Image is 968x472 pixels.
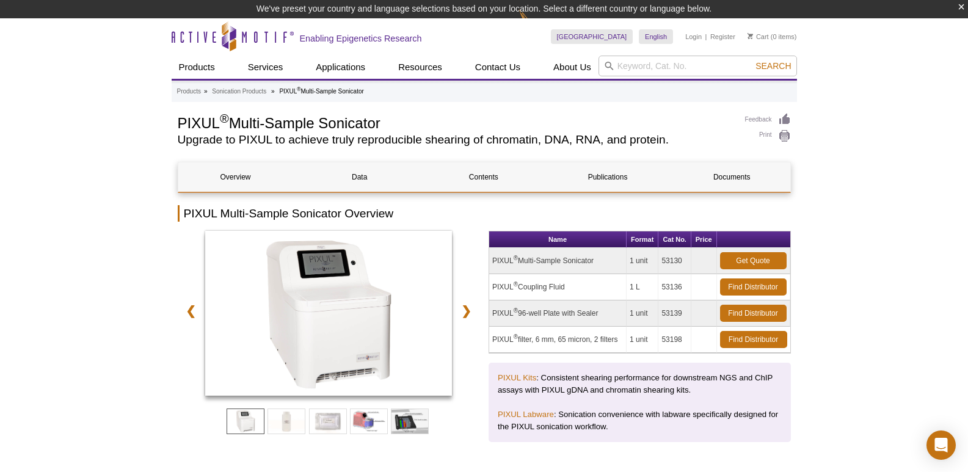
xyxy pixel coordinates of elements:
[658,274,691,300] td: 53136
[498,373,536,382] a: PIXUL Kits
[178,113,733,131] h1: PIXUL Multi-Sample Sonicator
[745,113,791,126] a: Feedback
[489,274,627,300] td: PIXUL Coupling Fluid
[752,60,795,71] button: Search
[658,248,691,274] td: 53130
[489,231,627,248] th: Name
[489,300,627,327] td: PIXUL 96-well Plate with Sealer
[755,61,791,71] span: Search
[705,29,707,44] li: |
[498,410,554,419] a: PIXUL Labware
[205,231,453,399] a: PIXUL Multi-Sample Sonicator
[685,32,702,41] a: Login
[177,86,201,97] a: Products
[468,56,528,79] a: Contact Us
[720,278,787,296] a: Find Distributor
[514,281,518,288] sup: ®
[627,248,658,274] td: 1 unit
[271,88,275,95] li: »
[674,162,789,192] a: Documents
[489,248,627,274] td: PIXUL Multi-Sample Sonicator
[658,327,691,353] td: 53198
[212,86,266,97] a: Sonication Products
[279,88,363,95] li: PIXUL Multi-Sample Sonicator
[627,300,658,327] td: 1 unit
[300,33,422,44] h2: Enabling Epigenetics Research
[627,274,658,300] td: 1 L
[498,372,782,396] p: : Consistent shearing performance for downstream NGS and ChIP assays with PIXUL gDNA and chromati...
[220,112,229,125] sup: ®
[748,32,769,41] a: Cart
[514,255,518,261] sup: ®
[658,300,691,327] td: 53139
[720,305,787,322] a: Find Distributor
[745,129,791,143] a: Print
[178,297,204,325] a: ❮
[748,33,753,39] img: Your Cart
[627,231,658,248] th: Format
[599,56,797,76] input: Keyword, Cat. No.
[426,162,541,192] a: Contents
[241,56,291,79] a: Services
[720,252,787,269] a: Get Quote
[205,231,453,396] img: PIXUL Multi-Sample Sonicator
[178,134,733,145] h2: Upgrade to PIXUL to achieve truly reproducible shearing of chromatin, DNA, RNA, and protein.
[546,56,599,79] a: About Us
[710,32,735,41] a: Register
[514,333,518,340] sup: ®
[453,297,479,325] a: ❯
[498,408,782,433] p: : Sonication convenience with labware specifically designed for the PIXUL sonication workflow.
[639,29,673,44] a: English
[391,56,449,79] a: Resources
[308,56,373,79] a: Applications
[550,162,665,192] a: Publications
[551,29,633,44] a: [GEOGRAPHIC_DATA]
[302,162,417,192] a: Data
[514,307,518,314] sup: ®
[658,231,691,248] th: Cat No.
[748,29,797,44] li: (0 items)
[178,162,293,192] a: Overview
[178,205,791,222] h2: PIXUL Multi-Sample Sonicator Overview
[720,331,787,348] a: Find Distributor
[204,88,208,95] li: »
[297,86,300,92] sup: ®
[519,9,551,38] img: Change Here
[627,327,658,353] td: 1 unit
[172,56,222,79] a: Products
[489,327,627,353] td: PIXUL filter, 6 mm, 65 micron, 2 filters
[926,430,956,460] div: Open Intercom Messenger
[691,231,717,248] th: Price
